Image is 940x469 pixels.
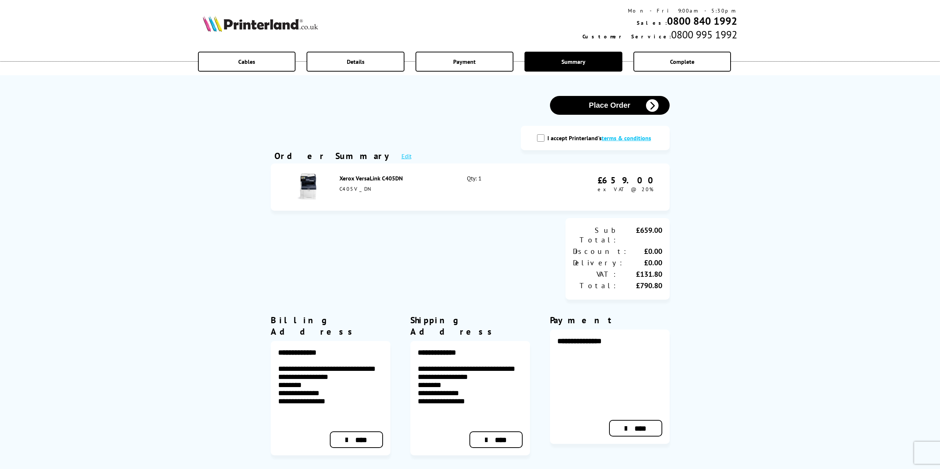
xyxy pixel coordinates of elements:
[637,20,667,26] span: Sales:
[573,269,618,279] div: VAT:
[347,58,365,65] span: Details
[294,173,320,199] img: Xerox VersaLink C405DN
[573,246,628,256] div: Discount:
[410,314,530,337] div: Shipping Address
[561,58,585,65] span: Summary
[274,150,394,162] div: Order Summary
[550,96,670,115] button: Place Order
[598,186,653,193] span: ex VAT @ 20%
[467,175,543,200] div: Qty: 1
[573,225,618,245] div: Sub Total:
[618,225,662,245] div: £659.00
[618,269,662,279] div: £131.80
[339,175,451,182] div: Xerox VersaLink C405DN
[602,134,651,142] a: modal_tc
[618,281,662,290] div: £790.80
[667,14,737,28] a: 0800 840 1992
[624,258,662,268] div: £0.00
[401,152,411,160] a: Edit
[203,15,318,32] img: Printerland Logo
[582,7,737,14] div: Mon - Fri 9:00am - 5:30pm
[238,58,255,65] span: Cables
[670,58,694,65] span: Complete
[573,258,624,268] div: Delivery:
[671,28,737,41] span: 0800 995 1992
[582,33,671,40] span: Customer Service:
[339,186,451,192] div: C405V_DN
[573,281,618,290] div: Total:
[628,246,662,256] div: £0.00
[598,175,659,186] div: £659.00
[271,314,390,337] div: Billing Address
[547,134,655,142] label: I accept Printerland's
[550,314,670,326] div: Payment
[453,58,476,65] span: Payment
